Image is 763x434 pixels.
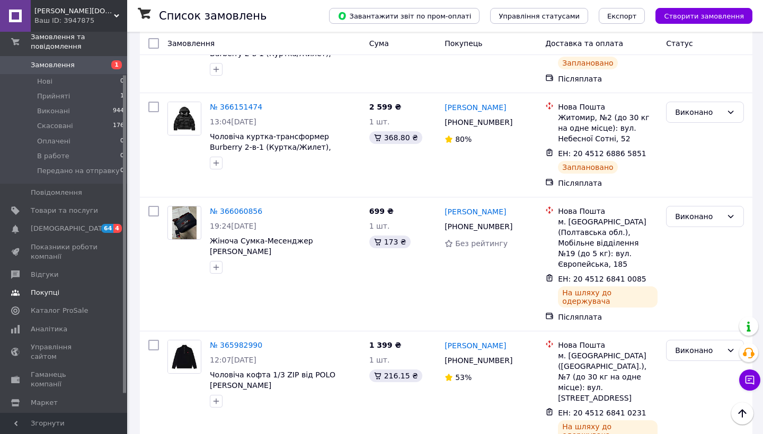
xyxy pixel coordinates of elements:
[558,102,658,112] div: Нова Пошта
[645,11,752,20] a: Створити замовлення
[369,369,422,382] div: 216.15 ₴
[159,10,267,22] h1: Список замовлень
[445,340,506,351] a: [PERSON_NAME]
[37,77,52,86] span: Нові
[120,151,124,161] span: 0
[37,121,73,131] span: Скасовані
[369,222,390,230] span: 1 шт.
[739,369,760,391] button: Чат з покупцем
[120,92,124,101] span: 1
[445,102,506,113] a: [PERSON_NAME]
[675,106,722,118] div: Виконано
[369,131,422,144] div: 368.80 ₴
[210,132,331,162] a: Чоловіча куртка-трансформер Burberry 2-в-1 (Куртка/Жилет), Чорний. Колекція 2025
[210,117,256,126] span: 13:04[DATE]
[369,117,390,126] span: 1 шт.
[31,370,98,389] span: Гаманець компанії
[210,237,313,256] a: Жіноча Сумка-Месенджер [PERSON_NAME]
[558,409,646,417] span: ЕН: 20 4512 6841 0231
[210,103,262,111] a: № 366151474
[655,8,752,24] button: Створити замовлення
[558,149,646,158] span: ЕН: 20 4512 6886 5851
[168,340,201,373] img: Фото товару
[369,341,402,349] span: 1 399 ₴
[455,135,472,143] span: 80%
[120,166,124,176] span: 0
[167,102,201,135] a: Фото товару
[338,11,471,21] span: Завантажити звіт по пром-оплаті
[558,178,658,188] div: Післяплата
[442,115,514,130] div: [PHONE_NUMBER]
[210,356,256,364] span: 12:07[DATE]
[111,60,122,69] span: 1
[31,342,98,361] span: Управління сайтом
[31,60,75,70] span: Замовлення
[31,324,67,334] span: Аналітика
[31,242,98,261] span: Показники роботи компанії
[113,121,124,131] span: 176
[558,340,658,350] div: Нова Пошта
[607,12,637,20] span: Експорт
[34,6,114,16] span: Seriy.Shop
[558,57,618,69] div: Заплановано
[37,137,70,146] span: Оплачені
[113,106,124,116] span: 944
[675,211,722,222] div: Виконано
[113,224,122,233] span: 4
[37,106,70,116] span: Виконані
[120,137,124,146] span: 0
[455,239,508,248] span: Без рейтингу
[210,207,262,215] a: № 366060856
[731,402,753,424] button: Наверх
[558,206,658,216] div: Нова Пошта
[31,188,82,197] span: Повідомлення
[210,370,335,390] a: Чоловіча кофта 1/3 ZIP від POLO [PERSON_NAME]
[545,39,623,48] span: Доставка та оплата
[558,312,658,322] div: Післяплата
[37,166,120,176] span: Передано на отправку
[101,224,113,233] span: 64
[31,288,59,297] span: Покупці
[34,16,127,25] div: Ваш ID: 3947875
[31,32,127,51] span: Замовлення та повідомлення
[675,345,722,356] div: Виконано
[558,112,658,144] div: Житомир, №2 (до 30 кг на одне місце): вул. Небесної Сотні, 52
[558,286,658,308] div: На шляху до одержувача
[369,236,411,248] div: 173 ₴
[31,306,88,315] span: Каталог ProSale
[37,151,69,161] span: В работе
[558,161,618,174] div: Заплановано
[31,398,58,408] span: Маркет
[558,275,646,283] span: ЕН: 20 4512 6841 0085
[599,8,645,24] button: Експорт
[31,270,58,279] span: Відгуки
[445,39,482,48] span: Покупець
[445,206,506,217] a: [PERSON_NAME]
[558,216,658,269] div: м. [GEOGRAPHIC_DATA] (Полтавська обл.), Мобільне відділення №19 (до 5 кг): вул. Європейська, 185
[37,92,70,101] span: Прийняті
[499,12,580,20] span: Управління статусами
[329,8,480,24] button: Завантажити звіт по пром-оплаті
[455,373,472,382] span: 53%
[31,206,98,215] span: Товари та послуги
[168,102,201,135] img: Фото товару
[664,12,744,20] span: Створити замовлення
[167,340,201,374] a: Фото товару
[120,77,124,86] span: 0
[31,224,109,233] span: [DEMOGRAPHIC_DATA]
[167,206,201,240] a: Фото товару
[490,8,588,24] button: Управління статусами
[172,206,197,239] img: Фото товару
[369,103,402,111] span: 2 599 ₴
[666,39,693,48] span: Статус
[167,39,215,48] span: Замовлення
[442,353,514,368] div: [PHONE_NUMBER]
[210,222,256,230] span: 19:24[DATE]
[369,356,390,364] span: 1 шт.
[442,219,514,234] div: [PHONE_NUMBER]
[210,341,262,349] a: № 365982990
[369,207,394,215] span: 699 ₴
